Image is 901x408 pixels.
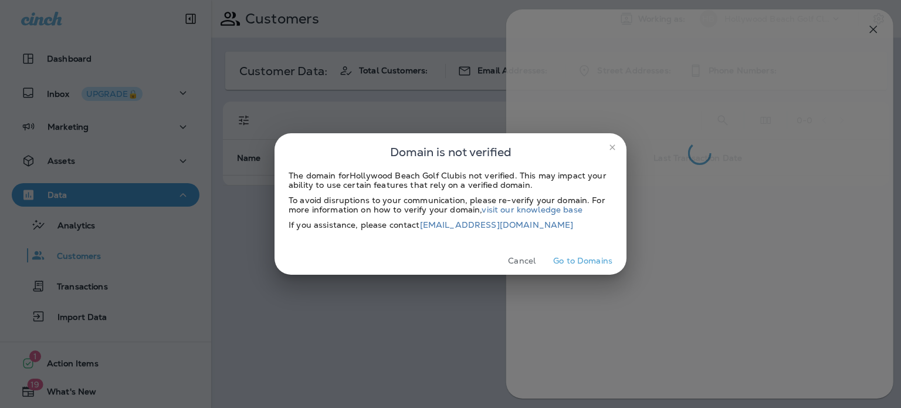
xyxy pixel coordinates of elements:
[390,143,512,161] span: Domain is not verified
[482,204,582,215] a: visit our knowledge base
[500,252,544,270] button: Cancel
[289,171,612,190] div: The domain for Hollywood Beach Golf Club is not verified. This may impact your ability to use cer...
[420,220,574,230] a: [EMAIL_ADDRESS][DOMAIN_NAME]
[289,220,612,230] div: If you assistance, please contact
[289,195,612,214] div: To avoid disruptions to your communication, please re-verify your domain. For more information on...
[603,138,622,157] button: close
[548,252,617,270] button: Go to Domains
